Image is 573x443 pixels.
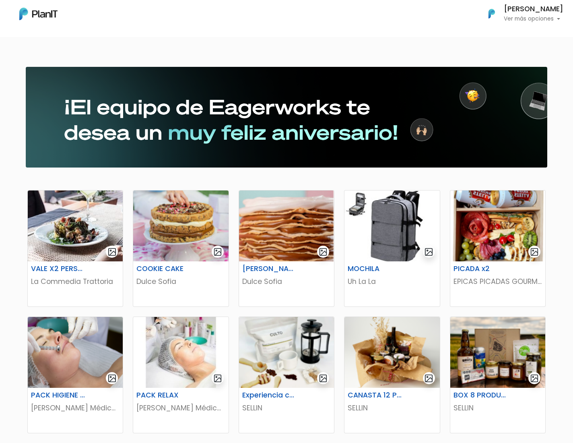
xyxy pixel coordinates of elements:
[132,265,197,273] h6: COOKIE CAKE
[107,374,117,383] img: gallery-light
[133,317,229,433] a: gallery-light PACK RELAX [PERSON_NAME] Médica y Maquilladora
[450,317,546,433] a: gallery-light BOX 8 PRODUCTOS SELLIN
[136,276,225,287] p: Dulce Sofia
[26,391,92,400] h6: PACK HIGIENE PEELING
[319,247,328,257] img: gallery-light
[213,374,223,383] img: gallery-light
[239,190,334,307] a: gallery-light [PERSON_NAME] Dulce Sofia
[530,374,539,383] img: gallery-light
[239,317,334,433] a: gallery-light Experiencia café Prensa Francesa SELLIN
[107,247,117,257] img: gallery-light
[453,403,542,413] p: SELLIN
[136,403,225,413] p: [PERSON_NAME] Médica y Maquilladora
[27,190,123,307] a: gallery-light VALE X2 PERSONAS La Commedia Trattoria
[424,247,433,257] img: gallery-light
[237,391,303,400] h6: Experiencia café Prensa Francesa
[530,247,539,257] img: gallery-light
[348,276,436,287] p: Uh La La
[504,6,563,13] h6: [PERSON_NAME]
[133,317,228,388] img: thumb_2000___2000-Photoroom_-_2025-07-03T120242.817.jpg
[28,317,123,388] img: thumb_ChatGPT_Image_3_jul_2025__11_32_42.png
[133,190,228,261] img: thumb_Captura_de_pantalla_2025-05-21_162906.png
[504,16,563,22] p: Ver más opciones
[26,265,92,273] h6: VALE X2 PERSONAS
[213,247,223,257] img: gallery-light
[31,403,120,413] p: [PERSON_NAME] Médica y Maquilladora
[450,190,545,261] img: thumb_Captura_de_pantalla_2025-06-30_170319.png
[27,317,123,433] a: gallery-light PACK HIGIENE PEELING [PERSON_NAME] Médica y Maquilladora
[343,265,408,273] h6: MOCHILA
[319,374,328,383] img: gallery-light
[239,317,334,388] img: thumb_Captura_de_pantalla_2025-08-06_151443.png
[239,190,334,261] img: thumb_Captura_de_pantalla_2025-05-21_163916.png
[483,5,501,23] img: PlanIt Logo
[450,190,546,307] a: gallery-light PICADA x2 EPICAS PICADAS GOURMET
[344,317,440,433] a: gallery-light CANASTA 12 PRODUCTOS SELLIN
[344,190,439,261] img: thumb_WhatsApp_Image_2025-06-21_at_11.33.34.jpeg
[133,190,229,307] a: gallery-light COOKIE CAKE Dulce Sofia
[19,8,58,20] img: PlanIt Logo
[242,276,331,287] p: Dulce Sofia
[453,276,542,287] p: EPICAS PICADAS GOURMET
[449,265,514,273] h6: PICADA x2
[31,276,120,287] p: La Commedia Trattoria
[449,391,514,400] h6: BOX 8 PRODUCTOS
[424,374,433,383] img: gallery-light
[242,403,331,413] p: SELLIN
[132,391,197,400] h6: PACK RELAX
[348,403,436,413] p: SELLIN
[450,317,545,388] img: thumb_6882808d94dd4_15.png
[343,391,408,400] h6: CANASTA 12 PRODUCTOS
[344,190,440,307] a: gallery-light MOCHILA Uh La La
[478,3,563,24] button: PlanIt Logo [PERSON_NAME] Ver más opciones
[237,265,303,273] h6: [PERSON_NAME]
[28,190,123,261] img: thumb_WhatsApp_Image_2022-06-22_at_3.14.10_PM.jpeg
[344,317,439,388] img: thumb_68827b7c88a81_7.png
